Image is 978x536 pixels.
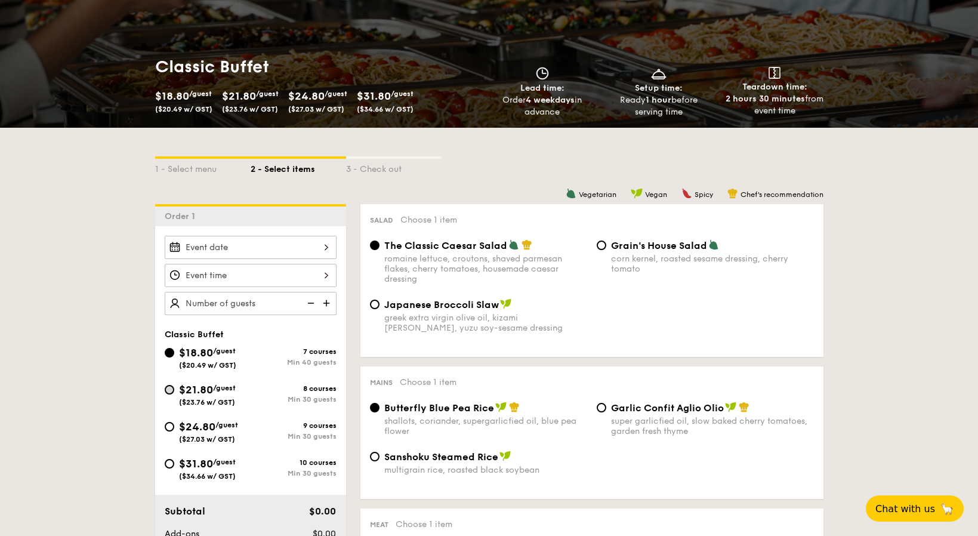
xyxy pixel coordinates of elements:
[165,385,174,395] input: $21.80/guest($23.76 w/ GST)8 coursesMin 30 guests
[222,90,256,103] span: $21.80
[631,188,643,199] img: icon-vegan.f8ff3823.svg
[165,292,337,315] input: Number of guests
[526,95,575,105] strong: 4 weekdays
[179,420,215,433] span: $24.80
[189,90,212,98] span: /guest
[509,402,520,412] img: icon-chef-hat.a58ddaea.svg
[179,472,236,480] span: ($34.66 w/ GST)
[384,402,494,414] span: Butterfly Blue Pea Rice
[727,188,738,199] img: icon-chef-hat.a58ddaea.svg
[179,435,235,443] span: ($27.03 w/ GST)
[741,190,823,199] span: Chef's recommendation
[179,398,235,406] span: ($23.76 w/ GST)
[875,503,935,515] span: Chat with us
[251,358,337,366] div: Min 40 guests
[579,190,616,199] span: Vegetarian
[611,416,814,436] div: super garlicfied oil, slow baked cherry tomatoes, garden fresh thyme
[681,188,692,199] img: icon-spicy.37a8142b.svg
[251,395,337,403] div: Min 30 guests
[566,188,576,199] img: icon-vegetarian.fe4039eb.svg
[384,465,587,475] div: multigrain rice, roasted black soybean
[165,264,337,287] input: Event time
[165,348,174,358] input: $18.80/guest($20.49 w/ GST)7 coursesMin 40 guests
[384,299,499,310] span: Japanese Broccoli Slaw
[384,313,587,333] div: greek extra virgin olive oil, kizami [PERSON_NAME], yuzu soy-sesame dressing
[357,90,391,103] span: $31.80
[319,292,337,315] img: icon-add.58712e84.svg
[725,402,737,412] img: icon-vegan.f8ff3823.svg
[213,384,236,392] span: /guest
[384,451,498,463] span: Sanshoku Steamed Rice
[742,82,807,92] span: Teardown time:
[522,239,532,250] img: icon-chef-hat.a58ddaea.svg
[370,520,388,529] span: Meat
[222,105,278,113] span: ($23.76 w/ GST)
[500,298,512,309] img: icon-vegan.f8ff3823.svg
[597,241,606,250] input: Grain's House Saladcorn kernel, roasted sesame dressing, cherry tomato
[251,432,337,440] div: Min 30 guests
[251,469,337,478] div: Min 30 guests
[370,241,380,250] input: The Classic Caesar Saladromaine lettuce, croutons, shaved parmesan flakes, cherry tomatoes, house...
[495,402,507,412] img: icon-vegan.f8ff3823.svg
[635,83,683,93] span: Setup time:
[215,421,238,429] span: /guest
[739,402,749,412] img: icon-chef-hat.a58ddaea.svg
[769,67,780,79] img: icon-teardown.65201eee.svg
[179,346,213,359] span: $18.80
[645,190,667,199] span: Vegan
[155,159,251,175] div: 1 - Select menu
[391,90,414,98] span: /guest
[533,67,551,80] img: icon-clock.2db775ea.svg
[357,105,414,113] span: ($34.66 w/ GST)
[396,519,452,529] span: Choose 1 item
[708,239,719,250] img: icon-vegetarian.fe4039eb.svg
[179,457,213,470] span: $31.80
[213,347,236,355] span: /guest
[499,451,511,461] img: icon-vegan.f8ff3823.svg
[508,239,519,250] img: icon-vegetarian.fe4039eb.svg
[179,361,236,369] span: ($20.49 w/ GST)
[256,90,279,98] span: /guest
[251,347,337,356] div: 7 courses
[384,254,587,284] div: romaine lettuce, croutons, shaved parmesan flakes, cherry tomatoes, housemade caesar dressing
[866,495,964,522] button: Chat with us🦙
[520,83,564,93] span: Lead time:
[400,377,456,387] span: Choose 1 item
[301,292,319,315] img: icon-reduce.1d2dbef1.svg
[646,95,671,105] strong: 1 hour
[695,190,713,199] span: Spicy
[370,378,393,387] span: Mains
[251,159,346,175] div: 2 - Select items
[370,452,380,461] input: Sanshoku Steamed Ricemultigrain rice, roasted black soybean
[165,422,174,432] input: $24.80/guest($27.03 w/ GST)9 coursesMin 30 guests
[155,105,212,113] span: ($20.49 w/ GST)
[288,90,325,103] span: $24.80
[309,506,336,517] span: $0.00
[213,458,236,466] span: /guest
[346,159,442,175] div: 3 - Check out
[165,459,174,469] input: $31.80/guest($34.66 w/ GST)10 coursesMin 30 guests
[251,458,337,467] div: 10 courses
[611,402,724,414] span: Garlic Confit Aglio Olio
[165,236,337,259] input: Event date
[179,383,213,396] span: $21.80
[489,94,596,118] div: Order in advance
[165,329,224,340] span: Classic Buffet
[611,254,814,274] div: corn kernel, roasted sesame dressing, cherry tomato
[370,300,380,309] input: Japanese Broccoli Slawgreek extra virgin olive oil, kizami [PERSON_NAME], yuzu soy-sesame dressing
[155,90,189,103] span: $18.80
[726,94,805,104] strong: 2 hours 30 minutes
[384,416,587,436] div: shallots, coriander, supergarlicfied oil, blue pea flower
[155,56,485,78] h1: Classic Buffet
[370,403,380,412] input: Butterfly Blue Pea Riceshallots, coriander, supergarlicfied oil, blue pea flower
[325,90,347,98] span: /guest
[940,502,954,516] span: 🦙
[605,94,712,118] div: Ready before serving time
[165,506,205,517] span: Subtotal
[288,105,344,113] span: ($27.03 w/ GST)
[597,403,606,412] input: Garlic Confit Aglio Oliosuper garlicfied oil, slow baked cherry tomatoes, garden fresh thyme
[251,384,337,393] div: 8 courses
[650,67,668,80] img: icon-dish.430c3a2e.svg
[721,93,828,117] div: from event time
[370,216,393,224] span: Salad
